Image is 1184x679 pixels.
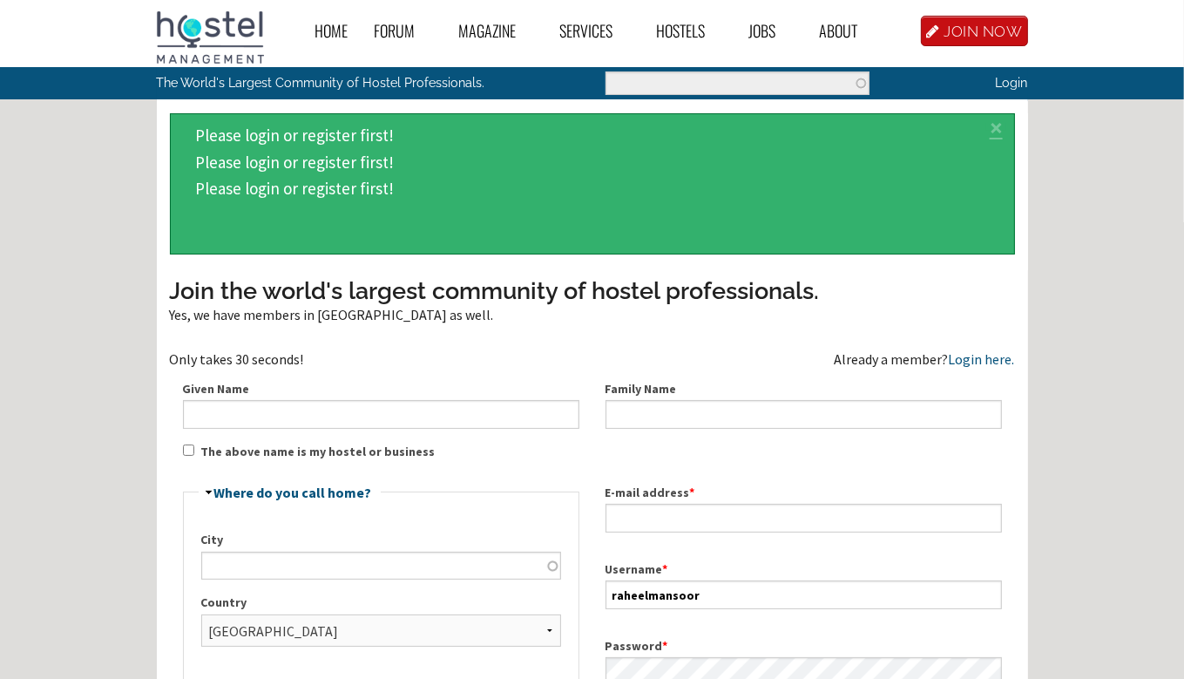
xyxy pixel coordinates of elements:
input: A valid e-mail address. All e-mails from the system will be sent to this address. The e-mail addr... [606,504,1002,532]
a: Jobs [735,11,806,51]
a: Magazine [445,11,546,51]
label: Username [606,560,1002,579]
a: Where do you call home? [214,484,372,501]
span: This field is required. [663,561,668,577]
a: Login [995,75,1027,90]
label: Family Name [606,380,1002,398]
a: Services [546,11,643,51]
p: The World's Largest Community of Hostel Professionals. [157,67,520,98]
span: This field is required. [690,485,695,500]
h3: Join the world's largest community of hostel professionals. [170,275,1015,308]
li: Please login or register first! [195,175,998,201]
a: About [806,11,888,51]
label: E-mail address [606,484,1002,502]
img: Hostel Management Home [157,11,264,64]
label: Country [201,594,561,612]
a: JOIN NOW [921,16,1028,46]
div: Yes, we have members in [GEOGRAPHIC_DATA] as well. [170,308,1015,322]
input: Enter the terms you wish to search for. [606,71,869,95]
label: City [201,531,561,549]
label: Password [606,637,1002,655]
a: Hostels [643,11,735,51]
div: Only takes 30 seconds! [170,352,592,366]
label: Given Name [183,380,579,398]
label: The above name is my hostel or business [201,443,436,461]
div: Already a member? [835,352,1015,366]
a: Home [301,11,361,51]
li: Please login or register first! [195,122,998,148]
li: Please login or register first! [195,149,998,175]
a: Forum [361,11,445,51]
a: Login here. [949,350,1015,368]
input: Spaces are allowed; punctuation is not allowed except for periods, hyphens, apostrophes, and unde... [606,581,1002,608]
span: This field is required. [663,638,668,654]
a: × [986,123,1006,131]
